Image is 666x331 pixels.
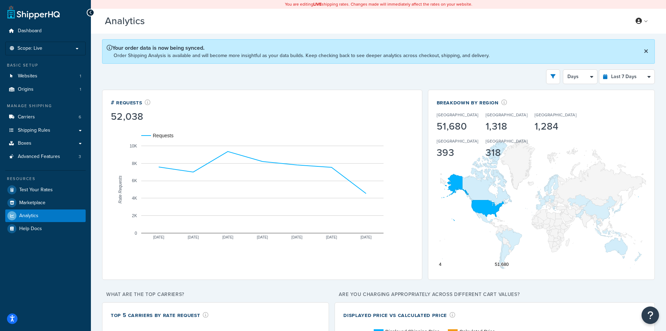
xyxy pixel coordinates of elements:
[486,138,528,144] p: [GEOGRAPHIC_DATA]
[439,262,441,267] text: 4
[18,28,42,34] span: Dashboard
[107,44,489,52] p: Your order data is now being synced.
[132,213,137,218] text: 2K
[642,306,659,324] button: Open Resource Center
[5,62,86,68] div: Basic Setup
[114,52,489,59] p: Order Shipping Analysis is available and will become more insightful as your data builds. Keep ch...
[130,143,137,148] text: 10K
[111,98,151,106] div: # Requests
[146,18,170,26] span: Beta
[5,150,86,163] li: Advanced Features
[437,112,479,118] p: [GEOGRAPHIC_DATA]
[5,196,86,209] a: Marketplace
[19,200,45,206] span: Marketplace
[118,175,123,203] text: Rate Requests
[326,235,337,239] text: [DATE]
[132,196,137,201] text: 4K
[5,83,86,96] a: Origins1
[437,122,479,131] div: 51,680
[343,311,455,319] div: Displayed Price vs Calculated Price
[5,176,86,182] div: Resources
[111,112,151,122] div: 52,038
[18,114,35,120] span: Carriers
[19,226,42,232] span: Help Docs
[19,213,38,219] span: Analytics
[535,122,577,131] div: 1,284
[437,98,625,106] div: Breakdown by Region
[19,187,53,193] span: Test Your Rates
[80,73,81,79] span: 1
[153,133,173,138] text: Requests
[5,184,86,196] a: Test Your Rates
[486,122,528,131] div: 1,318
[5,209,86,222] a: Analytics
[5,111,86,124] li: Carriers
[535,112,577,118] p: [GEOGRAPHIC_DATA]
[5,70,86,83] li: Websites
[5,25,86,37] a: Dashboard
[153,235,164,239] text: [DATE]
[5,103,86,109] div: Manage Shipping
[111,123,414,256] svg: A chart.
[79,154,81,160] span: 3
[437,148,479,158] div: 393
[5,83,86,96] li: Origins
[437,138,646,271] svg: A chart.
[132,178,137,183] text: 6K
[18,87,34,92] span: Origins
[257,235,268,239] text: [DATE]
[135,230,137,235] text: 0
[5,137,86,150] a: Boxes
[313,1,322,7] b: LIVE
[18,127,50,133] span: Shipping Rules
[222,235,234,239] text: [DATE]
[5,150,86,163] a: Advanced Features3
[486,148,528,158] div: 318
[495,262,509,267] text: 51,680
[18,73,37,79] span: Websites
[18,140,31,146] span: Boxes
[79,114,81,120] span: 6
[17,46,42,51] span: Scope: Live
[292,235,303,239] text: [DATE]
[437,138,479,144] p: [GEOGRAPHIC_DATA]
[5,124,86,137] a: Shipping Rules
[18,154,60,160] span: Advanced Features
[360,235,372,239] text: [DATE]
[5,111,86,124] a: Carriers6
[546,69,560,84] button: open filter drawer
[80,87,81,92] span: 1
[335,290,655,299] p: Are you charging appropriately across different cart values?
[486,112,528,118] p: [GEOGRAPHIC_DATA]
[188,235,199,239] text: [DATE]
[5,70,86,83] a: Websites1
[111,311,209,319] div: Top 5 Carriers by Rate Request
[105,16,620,27] h3: Analytics
[132,161,137,166] text: 8K
[5,222,86,235] a: Help Docs
[102,290,329,299] p: What are the top carriers?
